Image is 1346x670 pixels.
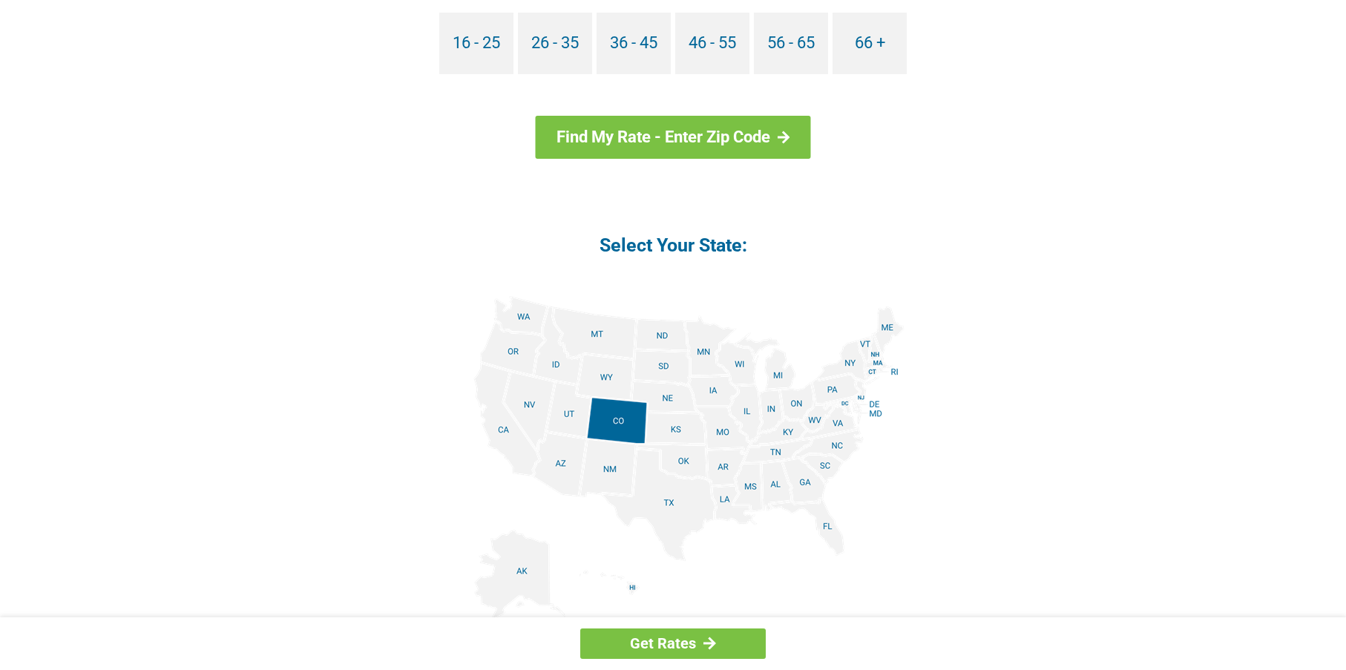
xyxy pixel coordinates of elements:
[675,13,749,74] a: 46 - 55
[439,13,513,74] a: 16 - 25
[754,13,828,74] a: 56 - 65
[317,233,1029,257] h4: Select Your State:
[441,296,905,631] img: states
[597,13,671,74] a: 36 - 45
[518,13,592,74] a: 26 - 35
[536,116,811,159] a: Find My Rate - Enter Zip Code
[833,13,907,74] a: 66 +
[580,628,766,659] a: Get Rates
